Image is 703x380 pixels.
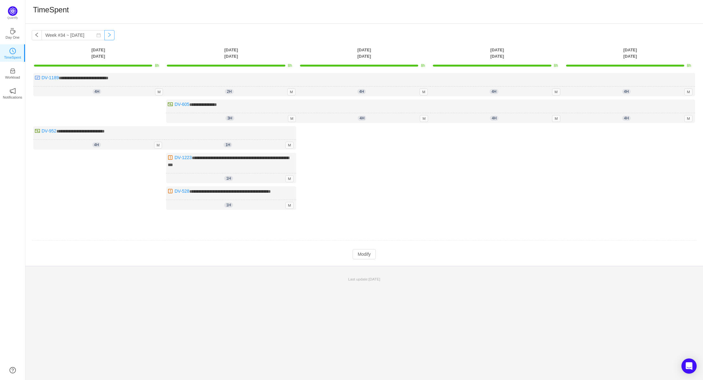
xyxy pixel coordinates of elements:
[298,47,431,60] th: [DATE] [DATE]
[168,102,173,107] img: 10314
[3,94,22,100] p: Notifications
[96,33,101,37] i: icon: calendar
[8,6,17,16] img: Quantify
[622,116,631,121] span: 4h
[358,116,366,121] span: 4h
[288,63,292,68] span: 8h
[155,63,159,68] span: 8h
[155,88,163,95] span: M
[10,88,16,94] i: icon: notification
[42,30,105,40] input: Select a week
[42,128,56,133] a: DV-952
[10,90,16,96] a: icon: notificationNotifications
[564,47,697,60] th: [DATE] [DATE]
[490,116,498,121] span: 4h
[285,175,294,182] span: M
[554,63,558,68] span: 8h
[92,142,101,147] span: 4h
[368,277,380,281] span: [DATE]
[285,142,294,149] span: M
[93,89,101,94] span: 4h
[32,47,165,60] th: [DATE] [DATE]
[10,50,16,56] a: icon: clock-circleTimeSpent
[32,30,42,40] button: icon: left
[10,48,16,54] i: icon: clock-circle
[285,202,294,209] span: M
[5,74,20,80] p: Workload
[33,5,69,15] h1: TimeSpent
[420,88,428,95] span: M
[174,102,189,107] a: DV-605
[224,203,233,208] span: 1h
[10,30,16,36] a: icon: coffeeDay One
[421,63,425,68] span: 8h
[42,75,59,80] a: DV-1189
[552,88,560,95] span: M
[420,115,428,122] span: M
[10,28,16,34] i: icon: coffee
[225,89,233,94] span: 2h
[348,277,380,281] span: Last update:
[687,63,691,68] span: 8h
[225,116,234,121] span: 3h
[357,89,366,94] span: 4h
[288,115,296,122] span: M
[174,155,192,160] a: DV-1223
[684,115,693,122] span: M
[622,89,631,94] span: 4h
[552,115,560,122] span: M
[168,155,173,160] img: 10308
[5,35,19,40] p: Day One
[684,88,693,95] span: M
[10,70,16,76] a: icon: inboxWorkload
[224,142,232,147] span: 1h
[174,189,189,194] a: DV-528
[35,75,40,80] img: 10300
[4,55,21,60] p: TimeSpent
[490,89,498,94] span: 4h
[224,176,233,181] span: 1h
[154,142,162,149] span: M
[287,88,296,95] span: M
[10,367,16,373] a: icon: question-circle
[35,128,40,133] img: 10314
[168,189,173,194] img: 10308
[7,16,18,20] p: Quantify
[165,47,297,60] th: [DATE] [DATE]
[431,47,563,60] th: [DATE] [DATE]
[353,249,376,259] button: Modify
[104,30,114,40] button: icon: right
[10,68,16,74] i: icon: inbox
[681,358,697,374] div: Open Intercom Messenger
